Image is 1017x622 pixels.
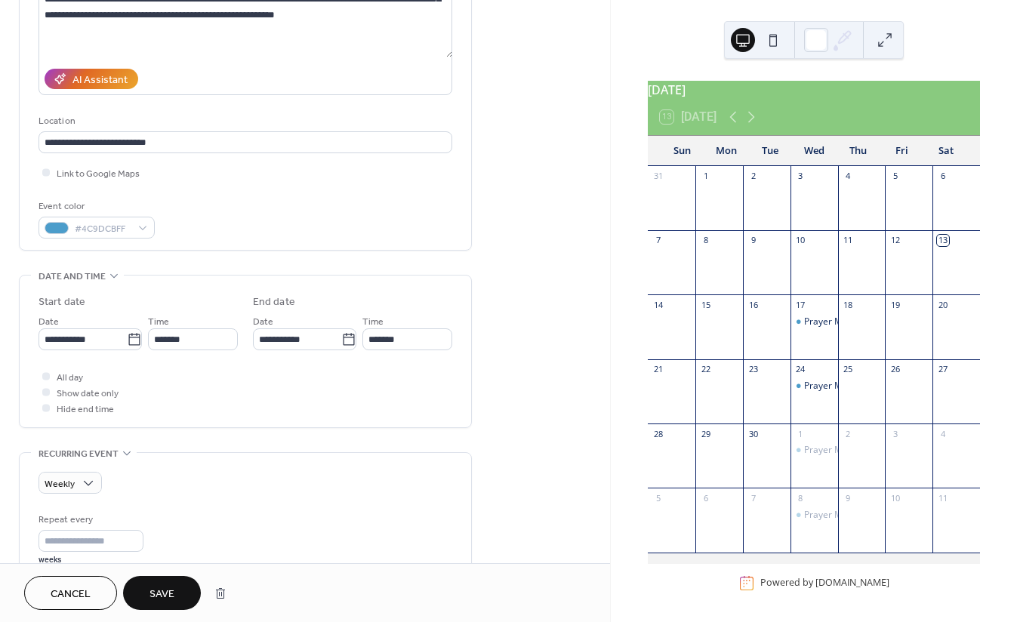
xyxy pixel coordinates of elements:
[790,316,838,328] div: Prayer Meeting
[700,235,711,246] div: 8
[748,136,792,166] div: Tue
[795,235,806,246] div: 10
[815,577,889,590] a: [DOMAIN_NAME]
[889,171,901,182] div: 5
[652,171,664,182] div: 31
[790,380,838,393] div: Prayer Meeting
[652,492,664,503] div: 5
[889,492,901,503] div: 10
[889,364,901,375] div: 26
[39,446,119,462] span: Recurring event
[362,314,384,330] span: Time
[937,171,948,182] div: 6
[149,587,174,602] span: Save
[843,235,854,246] div: 11
[747,299,759,310] div: 16
[39,555,143,565] div: weeks
[45,69,138,89] button: AI Assistant
[51,587,91,602] span: Cancel
[795,171,806,182] div: 3
[148,314,169,330] span: Time
[804,380,869,393] div: Prayer Meeting
[795,299,806,310] div: 17
[937,364,948,375] div: 27
[792,136,836,166] div: Wed
[72,72,128,88] div: AI Assistant
[660,136,704,166] div: Sun
[75,221,131,237] span: #4C9DCBFF
[253,294,295,310] div: End date
[843,428,854,439] div: 2
[57,402,114,417] span: Hide end time
[747,171,759,182] div: 2
[704,136,747,166] div: Mon
[804,316,869,328] div: Prayer Meeting
[24,576,117,610] button: Cancel
[39,113,449,129] div: Location
[804,509,869,522] div: Prayer Meeting
[790,444,838,457] div: Prayer Meeting
[790,509,838,522] div: Prayer Meeting
[57,166,140,182] span: Link to Google Maps
[843,492,854,503] div: 9
[880,136,923,166] div: Fri
[39,294,85,310] div: Start date
[648,81,980,99] div: [DATE]
[795,492,806,503] div: 8
[700,492,711,503] div: 6
[652,299,664,310] div: 14
[123,576,201,610] button: Save
[700,364,711,375] div: 22
[747,364,759,375] div: 23
[700,299,711,310] div: 15
[843,364,854,375] div: 25
[889,299,901,310] div: 19
[937,492,948,503] div: 11
[57,386,119,402] span: Show date only
[760,577,889,590] div: Powered by
[700,428,711,439] div: 29
[652,364,664,375] div: 21
[39,199,152,214] div: Event color
[937,428,948,439] div: 4
[45,476,75,493] span: Weekly
[795,428,806,439] div: 1
[747,235,759,246] div: 9
[39,512,140,528] div: Repeat every
[889,235,901,246] div: 12
[836,136,880,166] div: Thu
[804,444,869,457] div: Prayer Meeting
[795,364,806,375] div: 24
[253,314,273,330] span: Date
[889,428,901,439] div: 3
[843,171,854,182] div: 4
[924,136,968,166] div: Sat
[747,492,759,503] div: 7
[57,370,83,386] span: All day
[937,235,948,246] div: 13
[747,428,759,439] div: 30
[700,171,711,182] div: 1
[843,299,854,310] div: 18
[39,269,106,285] span: Date and time
[652,235,664,246] div: 7
[652,428,664,439] div: 28
[39,314,59,330] span: Date
[937,299,948,310] div: 20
